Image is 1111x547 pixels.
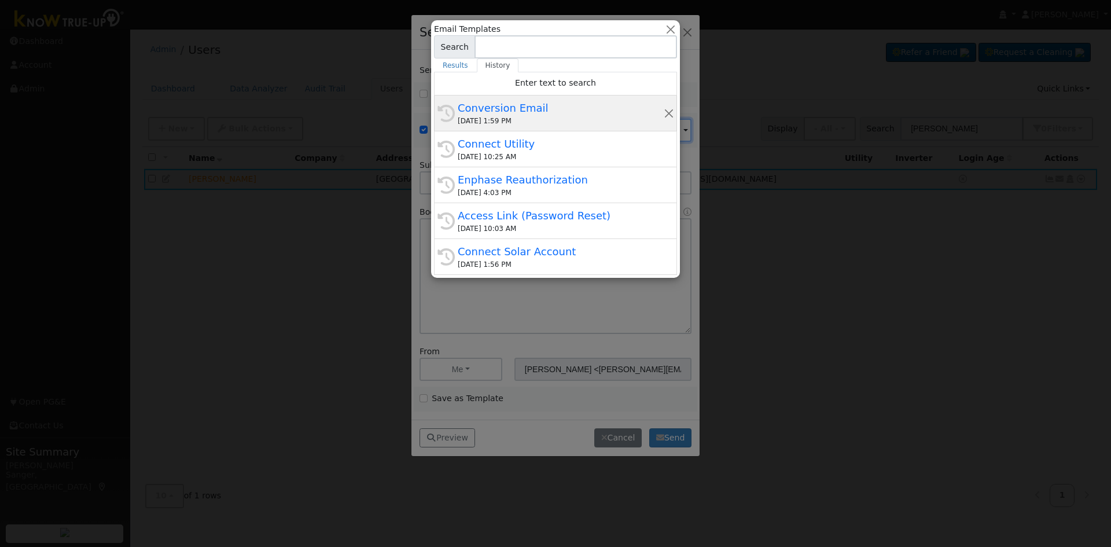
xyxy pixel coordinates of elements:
button: Remove this history [664,107,675,119]
span: Enter text to search [515,78,596,87]
div: Connect Solar Account [458,244,664,259]
i: History [437,248,455,266]
div: [DATE] 10:25 AM [458,152,664,162]
div: Conversion Email [458,100,664,116]
div: Access Link (Password Reset) [458,208,664,223]
div: Connect Utility [458,136,664,152]
div: Enphase Reauthorization [458,172,664,188]
span: Email Templates [434,23,501,35]
div: [DATE] 1:56 PM [458,259,664,270]
i: History [437,212,455,230]
a: History [477,58,519,72]
i: History [437,177,455,194]
div: [DATE] 1:59 PM [458,116,664,126]
span: Search [434,35,475,58]
i: History [437,141,455,158]
i: History [437,105,455,122]
a: Results [434,58,477,72]
div: [DATE] 10:03 AM [458,223,664,234]
div: [DATE] 4:03 PM [458,188,664,198]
